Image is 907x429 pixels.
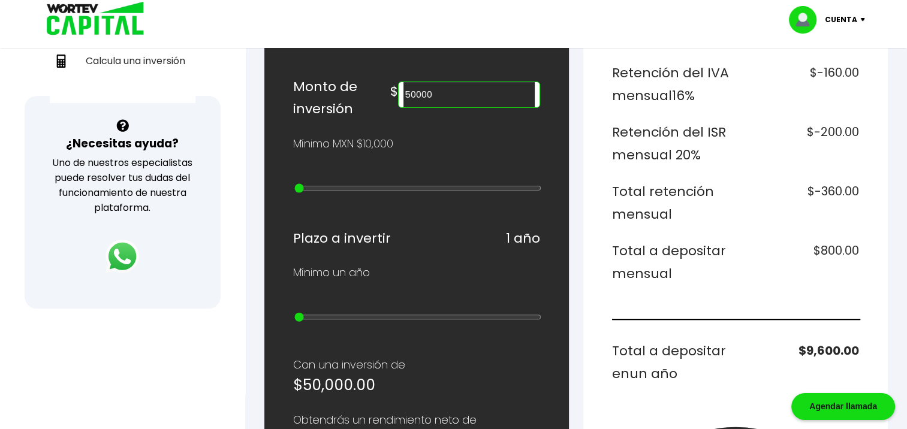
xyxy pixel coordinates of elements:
h6: $ [390,80,398,103]
h6: $800.00 [740,240,859,285]
h6: $-360.00 [740,180,859,225]
h6: $-160.00 [740,62,859,107]
img: logos_whatsapp-icon.242b2217.svg [106,240,139,273]
h6: Retención del ISR mensual 20% [612,121,731,166]
h6: $9,600.00 [740,340,859,385]
h6: Plazo a invertir [293,227,391,250]
img: icon-down [857,18,873,22]
h5: $50,000.00 [293,374,540,397]
h6: Total a depositar en un año [612,340,731,385]
p: Uno de nuestros especialistas puede resolver tus dudas del funcionamiento de nuestra plataforma. [40,155,205,215]
h6: Total retención mensual [612,180,731,225]
a: Calcula una inversión [50,49,195,73]
p: Mínimo un año [293,264,370,282]
p: Con una inversión de [293,356,540,374]
div: Agendar llamada [791,393,895,420]
h3: ¿Necesitas ayuda? [66,135,179,152]
h6: Total a depositar mensual [612,240,731,285]
img: profile-image [789,6,825,34]
p: Cuenta [825,11,857,29]
h6: Monto de inversión [293,75,390,120]
h6: $-200.00 [740,121,859,166]
p: Mínimo MXN $10,000 [293,135,393,153]
img: calculadora-icon.17d418c4.svg [55,55,68,68]
h6: Retención del IVA mensual 16% [612,62,731,107]
p: Obtendrás un rendimiento neto de [293,411,540,429]
h6: 1 año [506,227,540,250]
